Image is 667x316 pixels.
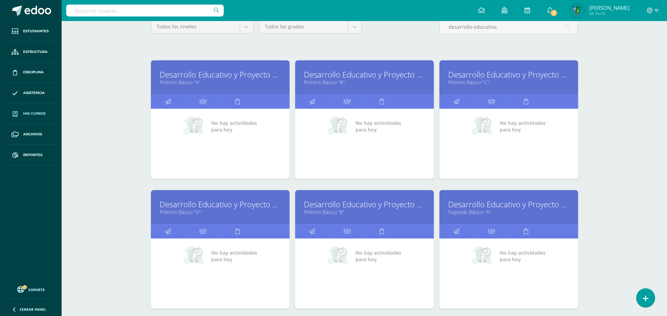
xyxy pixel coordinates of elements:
a: Desarrollo Educativo y Proyecto de Vida [304,199,425,210]
span: Reportes [23,152,42,158]
span: Mis cursos [23,111,46,116]
img: no_activities_small.png [472,116,495,137]
a: Soporte [8,284,53,294]
img: no_activities_small.png [472,246,495,267]
a: Todos los grados [259,20,361,33]
a: Desarrollo Educativo y Proyecto de Vida [160,69,281,80]
a: Asistencia [6,83,56,103]
a: Desarrollo Educativo y Proyecto de Vida [448,69,569,80]
a: Primero Básico "D" [160,209,281,215]
span: Todos los grados [265,20,343,33]
img: no_activities_small.png [183,246,206,267]
span: Estructura [23,49,48,55]
span: No hay actividades para hoy [211,120,257,133]
span: Estudiantes [23,28,49,34]
a: Primero Básico "A" [160,79,281,86]
span: Soporte [28,287,45,292]
input: Busca un usuario... [66,5,224,16]
a: Todos los niveles [151,20,253,33]
a: Reportes [6,145,56,166]
img: no_activities_small.png [327,246,350,267]
a: Estructura [6,42,56,62]
span: No hay actividades para hoy [355,249,401,263]
span: No hay actividades para hoy [355,120,401,133]
a: Primero Básico "E" [304,209,425,215]
a: Desarrollo Educativo y Proyecto de Vida [448,199,569,210]
img: no_activities_small.png [183,116,206,137]
span: Cerrar panel [20,307,46,312]
span: No hay actividades para hoy [211,249,257,263]
span: No hay actividades para hoy [500,120,546,133]
span: [PERSON_NAME] [589,4,630,11]
img: no_activities_small.png [327,116,350,137]
a: Desarrollo Educativo y Proyecto de Vida [160,199,281,210]
a: Desarrollo Educativo y Proyecto de Vida [304,69,425,80]
span: 5 [550,9,558,17]
span: Mi Perfil [589,11,630,16]
span: No hay actividades para hoy [500,249,546,263]
img: 1b281a8218983e455f0ded11b96ffc56.png [570,4,584,18]
a: Archivos [6,124,56,145]
span: Disciplina [23,69,44,75]
a: Primero Básico "B" [304,79,425,86]
a: Mis cursos [6,103,56,124]
a: Segundo Básico "A" [448,209,569,215]
span: Todos los niveles [157,20,235,33]
span: Archivos [23,132,42,137]
a: Primero Básico "C" [448,79,569,86]
input: Busca el curso aquí... [440,20,578,34]
span: Asistencia [23,90,45,96]
a: Estudiantes [6,21,56,42]
a: Disciplina [6,62,56,83]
